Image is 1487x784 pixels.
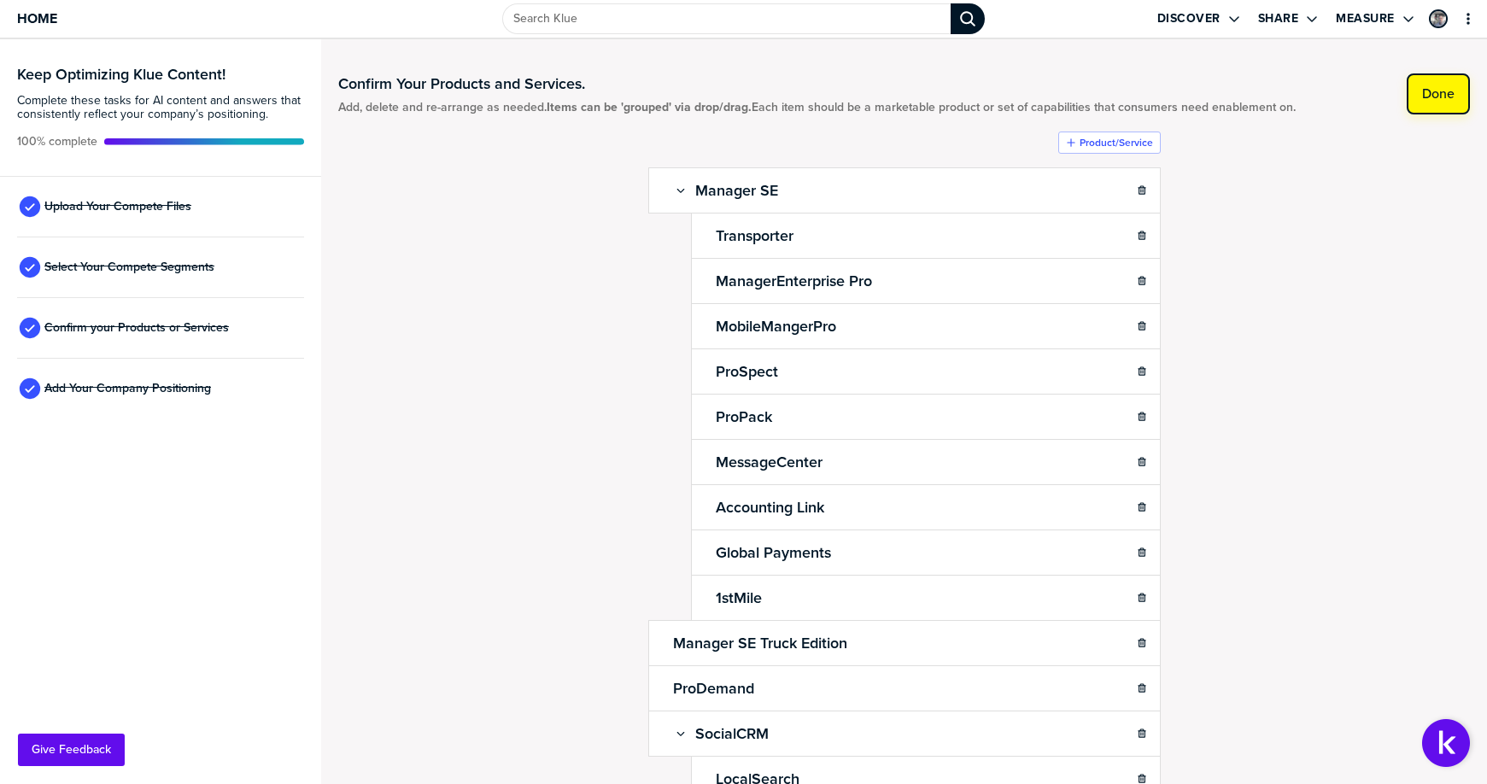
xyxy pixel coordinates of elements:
img: 087cf6c249e6801469c0d063891c37a3-sml.png [1431,11,1446,26]
span: Add, delete and re-arrange as needed. Each item should be a marketable product or set of capabili... [338,101,1296,114]
span: Upload Your Compete Files [44,200,191,214]
h2: MobileMangerPro [712,314,840,338]
span: Confirm your Products or Services [44,321,229,335]
span: Active [17,135,97,149]
h2: MessageCenter [712,450,826,474]
h2: Accounting Link [712,495,828,519]
h2: 1stMile [712,586,765,610]
strong: Items can be 'grouped' via drop/drag. [547,98,752,116]
label: Product/Service [1080,136,1153,149]
h2: Global Payments [712,541,834,565]
label: Measure [1336,11,1395,26]
h2: ProSpect [712,360,782,383]
h2: SocialCRM [692,722,772,746]
h1: Confirm Your Products and Services. [338,73,1296,94]
h2: ProPack [712,405,776,429]
h3: Keep Optimizing Klue Content! [17,67,304,82]
span: Select Your Compete Segments [44,260,214,274]
span: Complete these tasks for AI content and answers that consistently reflect your company’s position... [17,94,304,121]
span: Add Your Company Positioning [44,382,211,395]
label: Share [1258,11,1299,26]
div: Ross Whiteley [1429,9,1448,28]
div: Search Klue [951,3,985,34]
span: Home [17,11,57,26]
h2: ManagerEnterprise Pro [712,269,875,293]
h2: Manager SE Truck Edition [670,631,851,655]
input: Search Klue [502,3,950,34]
h2: Transporter [712,224,797,248]
h2: Manager SE [692,178,782,202]
button: Open Support Center [1422,719,1470,767]
label: Done [1422,85,1455,102]
a: Edit Profile [1427,8,1449,30]
button: Give Feedback [18,734,125,766]
label: Discover [1157,11,1221,26]
h2: ProDemand [670,676,758,700]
